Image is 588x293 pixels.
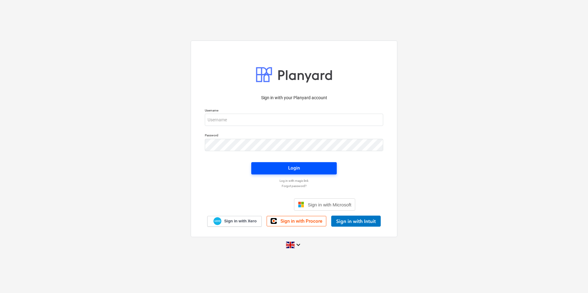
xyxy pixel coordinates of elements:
div: Login [288,164,300,172]
iframe: Chat Widget [557,264,588,293]
a: Log in with magic link [202,179,386,183]
a: Forgot password? [202,184,386,188]
img: Microsoft logo [298,201,304,208]
img: Xero logo [213,217,221,225]
span: Sign in with Xero [224,218,256,224]
input: Username [205,114,383,126]
a: Sign in with Xero [207,216,262,227]
span: Sign in with Procore [280,218,322,224]
span: Sign in with Microsoft [308,202,352,207]
a: Sign in with Procore [267,216,326,226]
button: Login [251,162,337,174]
iframe: Sign in with Google Button [230,198,292,211]
p: Password [205,133,383,139]
i: keyboard_arrow_down [295,241,302,248]
p: Sign in with your Planyard account [205,95,383,101]
p: Username [205,108,383,114]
